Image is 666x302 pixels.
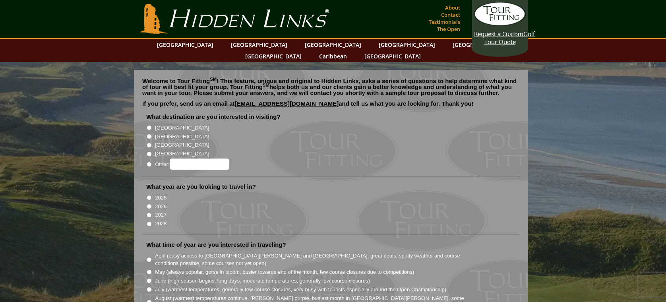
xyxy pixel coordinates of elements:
a: The Open [435,23,462,35]
label: [GEOGRAPHIC_DATA] [155,133,209,141]
a: [GEOGRAPHIC_DATA] [153,39,217,50]
label: April (easy access to [GEOGRAPHIC_DATA][PERSON_NAME] and [GEOGRAPHIC_DATA], great deals, spotty w... [155,252,474,267]
label: 2028 [155,220,166,228]
p: If you prefer, send us an email at and tell us what you are looking for. Thank you! [142,101,520,112]
label: 2025 [155,194,166,202]
label: 2026 [155,203,166,211]
label: What time of year are you interested in traveling? [146,241,286,249]
a: Testimonials [427,16,462,27]
label: June (high season begins, long days, moderate temperatures, generally few course closures) [155,277,370,285]
label: May (always popular, gorse in bloom, busier towards end of the month, few course closures due to ... [155,268,414,276]
a: Request a CustomGolf Tour Quote [474,2,526,46]
label: What year are you looking to travel in? [146,183,256,191]
a: [GEOGRAPHIC_DATA] [360,50,425,62]
label: [GEOGRAPHIC_DATA] [155,141,209,149]
a: About [443,2,462,13]
p: Welcome to Tour Fitting ! This feature, unique and original to Hidden Links, asks a series of que... [142,78,520,96]
a: [GEOGRAPHIC_DATA] [449,39,513,50]
label: What destination are you interested in visiting? [146,113,281,121]
label: Other: [155,159,229,170]
span: Request a Custom [474,30,523,38]
a: [GEOGRAPHIC_DATA] [301,39,365,50]
sup: SM [263,83,269,87]
a: [GEOGRAPHIC_DATA] [227,39,291,50]
label: July (warmest temperatures, generally few course closures, very busy with tourists especially aro... [155,286,446,294]
a: [GEOGRAPHIC_DATA] [241,50,306,62]
sup: SM [210,77,217,81]
input: Other: [170,159,229,170]
label: 2027 [155,211,166,219]
a: Contact [439,9,462,20]
a: [EMAIL_ADDRESS][DOMAIN_NAME] [235,100,339,107]
label: [GEOGRAPHIC_DATA] [155,150,209,158]
a: Caribbean [315,50,351,62]
a: [GEOGRAPHIC_DATA] [375,39,439,50]
label: [GEOGRAPHIC_DATA] [155,124,209,132]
